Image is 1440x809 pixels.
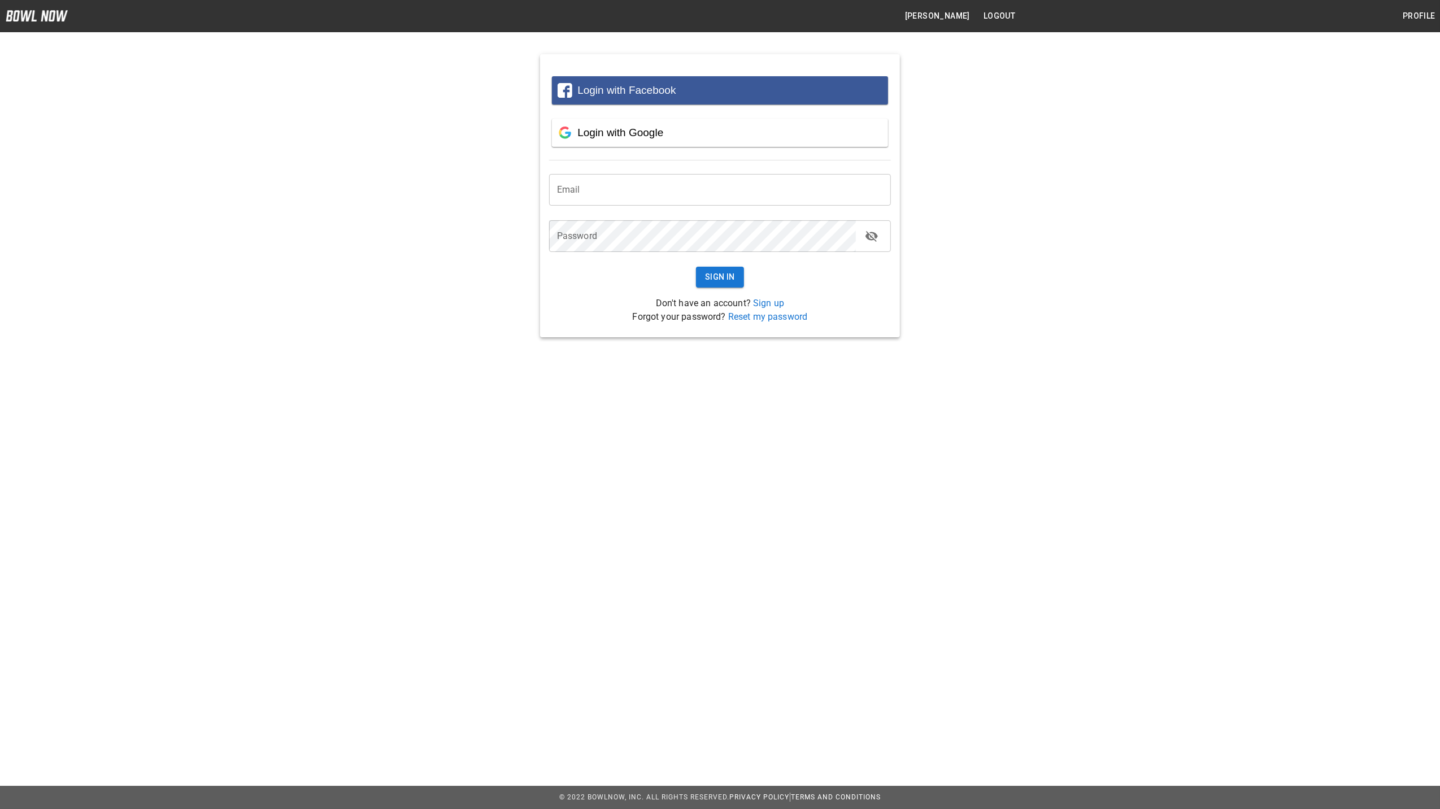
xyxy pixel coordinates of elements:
[549,297,891,310] p: Don't have an account?
[979,6,1020,27] button: Logout
[1398,6,1440,27] button: Profile
[559,793,729,801] span: © 2022 BowlNow, Inc. All Rights Reserved.
[729,793,789,801] a: Privacy Policy
[552,119,888,147] button: Login with Google
[791,793,881,801] a: Terms and Conditions
[753,298,784,308] a: Sign up
[860,225,883,247] button: toggle password visibility
[577,84,676,96] span: Login with Facebook
[549,310,891,324] p: Forgot your password?
[577,127,663,138] span: Login with Google
[728,311,808,322] a: Reset my password
[900,6,974,27] button: [PERSON_NAME]
[6,10,68,21] img: logo
[552,76,888,105] button: Login with Facebook
[696,267,744,288] button: Sign In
